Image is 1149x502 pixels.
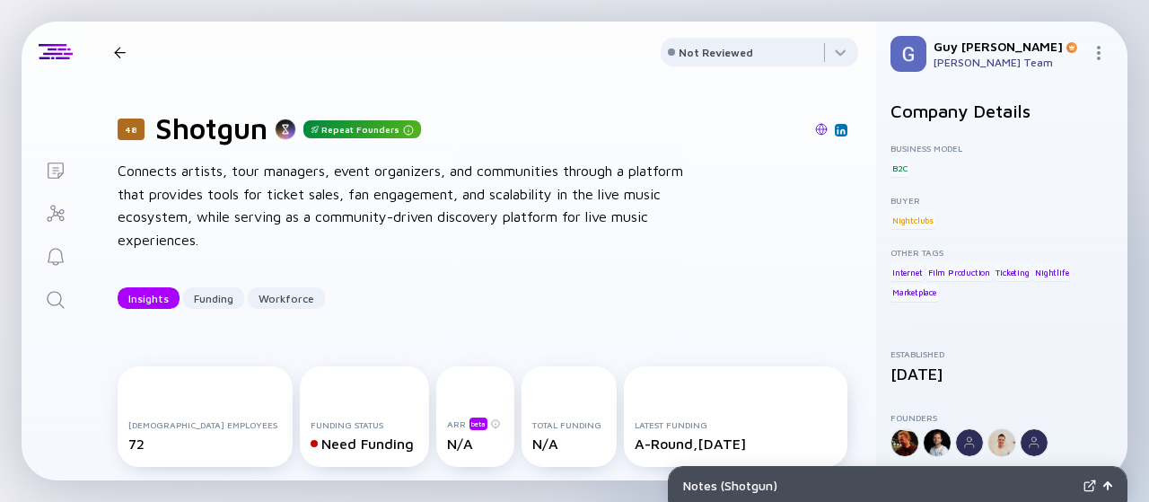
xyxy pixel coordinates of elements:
div: Funding [183,285,244,313]
div: ARR [447,417,504,430]
div: Not Reviewed [679,46,753,59]
div: Internet [890,263,924,281]
img: Menu [1092,46,1106,60]
button: Funding [183,287,244,309]
div: N/A [447,436,504,452]
div: Insights [118,285,180,313]
div: B2C [890,159,909,177]
div: Business Model [890,143,1113,154]
a: Lists [22,147,89,190]
div: Connects artists, tour managers, event organizers, and communities through a platform that provid... [118,160,692,251]
div: Funding Status [311,419,418,430]
div: beta [469,418,487,430]
div: Ticketing [994,263,1031,281]
h1: Shotgun [155,111,268,145]
div: Workforce [248,285,325,313]
div: 48 [118,119,145,140]
div: Other Tags [890,247,1113,258]
div: N/A [532,436,606,452]
div: Established [890,348,1113,359]
div: Repeat Founders [303,120,421,138]
div: Need Funding [311,436,418,452]
div: [PERSON_NAME] Team [934,56,1084,69]
div: Notes ( Shotgun ) [683,478,1076,493]
div: Latest Funding [635,419,837,430]
img: Expand Notes [1083,480,1096,492]
div: [DEMOGRAPHIC_DATA] Employees [128,419,282,430]
img: Shotgun Linkedin Page [837,126,846,135]
button: Insights [118,287,180,309]
img: Shotgun Website [815,123,828,136]
div: 72 [128,436,282,452]
div: Film Production [926,263,992,281]
img: Guy Profile Picture [890,36,926,72]
div: Nightlife [1033,263,1070,281]
button: Workforce [248,287,325,309]
div: [DATE] [890,365,1113,383]
img: Open Notes [1103,481,1112,490]
div: A-Round, [DATE] [635,436,837,452]
div: Guy [PERSON_NAME] [934,39,1084,54]
a: Search [22,277,89,320]
a: Investor Map [22,190,89,233]
div: Founders [890,412,1113,423]
h2: Company Details [890,101,1113,121]
div: Buyer [890,195,1113,206]
a: Reminders [22,233,89,277]
div: Nightclubs [890,211,935,229]
div: Marketplace [890,284,938,302]
div: Total Funding [532,419,606,430]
